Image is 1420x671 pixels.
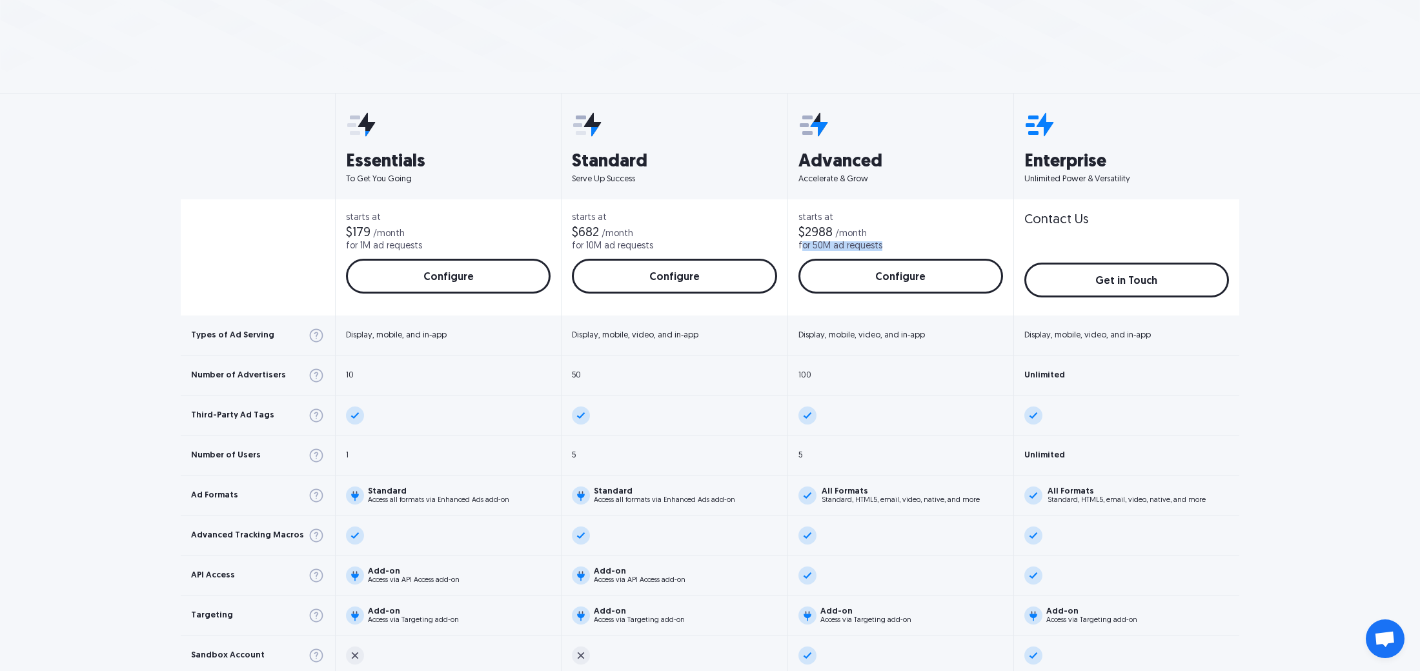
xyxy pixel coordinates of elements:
[191,531,304,539] div: Advanced Tracking Macros
[820,607,911,616] div: Add-on
[1024,371,1065,379] div: Unlimited
[1048,487,1206,496] div: All Formats
[368,577,460,584] div: Access via API Access add-on
[346,153,551,171] h3: Essentials
[602,230,633,239] div: /month
[572,226,599,239] div: $682
[191,491,238,499] div: Ad Formats
[368,617,459,624] div: Access via Targeting add-on
[346,214,551,223] div: starts at
[346,451,349,459] div: 1
[798,451,802,459] div: 5
[191,371,286,379] div: Number of Advertisers
[798,371,811,379] div: 100
[368,487,509,496] div: Standard
[594,607,685,616] div: Add-on
[572,214,776,223] div: starts at
[191,611,233,619] div: Targeting
[1048,497,1206,504] div: Standard, HTML5, email, video, native, and more
[1366,619,1405,658] a: Open chat
[798,259,1003,294] a: Configure
[798,331,925,339] div: Display, mobile, video, and in-app
[368,497,509,504] div: Access all formats via Enhanced Ads add-on
[594,487,735,496] div: Standard
[1024,451,1065,459] div: Unlimited
[572,242,653,251] div: for 10M ad requests
[594,577,685,584] div: Access via API Access add-on
[820,617,911,624] div: Access via Targeting add-on
[798,226,833,239] div: $2988
[798,153,1003,171] h3: Advanced
[594,567,685,576] div: Add-on
[572,153,776,171] h3: Standard
[191,451,261,459] div: Number of Users
[835,230,867,239] div: /month
[572,331,698,339] div: Display, mobile, video, and in-app
[1024,153,1229,171] h3: Enterprise
[822,487,980,496] div: All Formats
[572,371,581,379] div: 50
[1024,174,1229,185] p: Unlimited Power & Versatility
[572,259,776,294] a: Configure
[373,230,405,239] div: /month
[346,242,422,251] div: for 1M ad requests
[798,242,882,251] div: for 50M ad requests
[822,497,980,504] div: Standard, HTML5, email, video, native, and more
[1024,331,1151,339] div: Display, mobile, video, and in-app
[1046,617,1137,624] div: Access via Targeting add-on
[1046,607,1137,616] div: Add-on
[572,451,576,459] div: 5
[594,497,735,504] div: Access all formats via Enhanced Ads add-on
[191,571,235,579] div: API Access
[798,174,1003,185] p: Accelerate & Grow
[368,607,459,616] div: Add-on
[191,411,274,419] div: Third-Party Ad Tags
[346,259,551,294] a: Configure
[572,174,776,185] p: Serve Up Success
[346,331,447,339] div: Display, mobile, and in-app
[191,331,274,339] div: Types of Ad Serving
[594,617,685,624] div: Access via Targeting add-on
[798,214,1003,223] div: starts at
[346,371,354,379] div: 10
[346,226,370,239] div: $179
[1024,263,1229,297] a: Get in Touch
[191,651,265,659] div: Sandbox Account
[346,174,551,185] p: To Get You Going
[1024,214,1088,226] div: Contact Us
[368,567,460,576] div: Add-on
